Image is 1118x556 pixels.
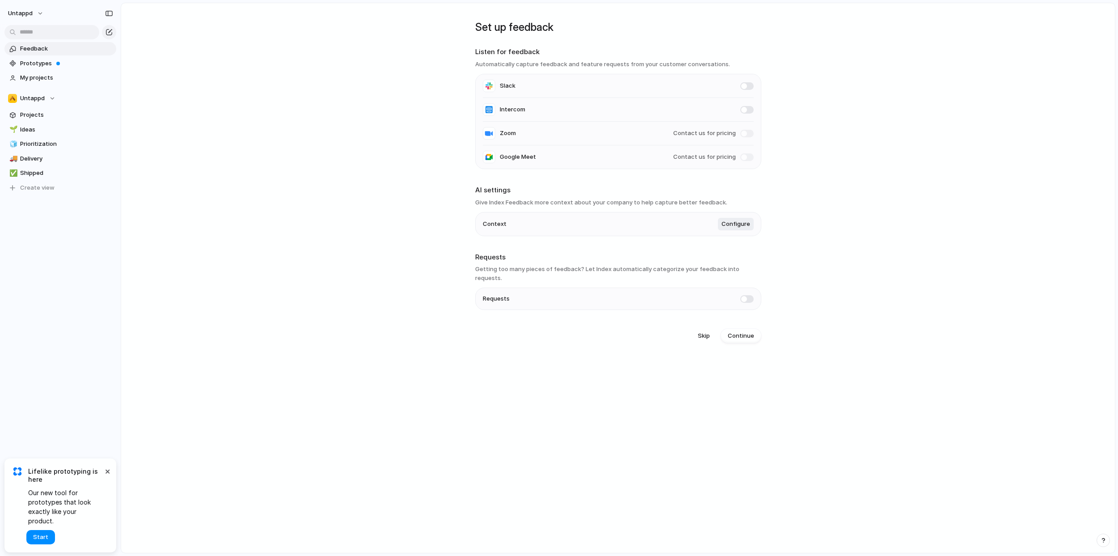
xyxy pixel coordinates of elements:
a: Projects [4,108,116,122]
button: Untappd [4,6,48,21]
span: Google Meet [500,153,536,161]
span: Untappd [8,9,33,18]
a: Feedback [4,42,116,55]
h2: Listen for feedback [475,47,761,57]
span: Continue [728,331,754,340]
a: 🚚Delivery [4,152,116,166]
span: Projects [20,110,113,119]
div: 🚚 [9,153,16,164]
h1: Set up feedback [475,19,761,35]
div: 🌱 [9,124,16,135]
span: Zoom [500,129,516,138]
span: Untappd [20,94,45,103]
button: Create view [4,181,116,195]
h2: AI settings [475,185,761,195]
button: Configure [718,218,754,230]
button: Skip [691,329,717,343]
h2: Requests [475,252,761,263]
button: ✅ [8,169,17,178]
a: Prototypes [4,57,116,70]
h3: Automatically capture feedback and feature requests from your customer conversations. [475,60,761,69]
span: Skip [698,331,710,340]
span: Prototypes [20,59,113,68]
div: 🧊 [9,139,16,149]
h3: Getting too many pieces of feedback? Let Index automatically categorize your feedback into requests. [475,265,761,282]
button: 🚚 [8,154,17,163]
span: Configure [721,220,750,229]
button: Continue [721,329,761,343]
span: Feedback [20,44,113,53]
span: Context [483,220,506,229]
span: Lifelike prototyping is here [28,467,103,484]
span: Slack [500,81,515,90]
span: Shipped [20,169,113,178]
span: Contact us for pricing [673,129,736,138]
h3: Give Index Feedback more context about your company to help capture better feedback. [475,198,761,207]
span: My projects [20,73,113,82]
span: Start [33,533,48,542]
span: Prioritization [20,140,113,149]
a: My projects [4,71,116,85]
button: Dismiss [102,466,113,476]
a: ✅Shipped [4,166,116,180]
span: Delivery [20,154,113,163]
button: Untappd [4,92,116,105]
span: Ideas [20,125,113,134]
span: Our new tool for prototypes that look exactly like your product. [28,488,103,526]
span: Requests [483,294,510,303]
a: 🧊Prioritization [4,137,116,151]
button: 🌱 [8,125,17,134]
span: Create view [20,183,55,192]
span: Intercom [500,105,525,114]
button: 🧊 [8,140,17,149]
a: 🌱Ideas [4,123,116,136]
span: Contact us for pricing [673,153,736,161]
button: Start [26,530,55,544]
div: ✅ [9,168,16,178]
